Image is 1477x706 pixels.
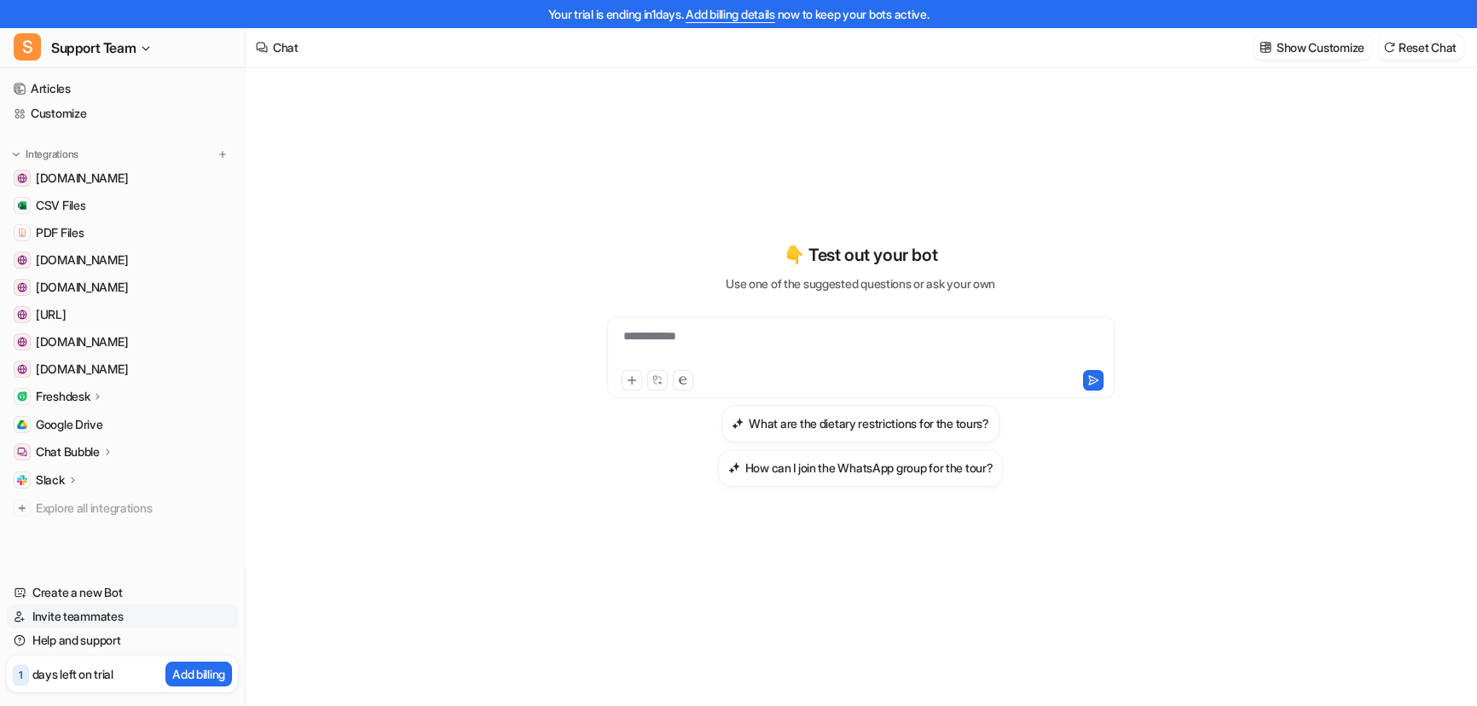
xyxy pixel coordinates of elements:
[172,665,225,683] p: Add billing
[7,146,84,163] button: Integrations
[7,221,238,245] a: PDF FilesPDF Files
[36,333,128,350] span: [DOMAIN_NAME]
[165,662,232,686] button: Add billing
[17,255,27,265] img: dashboard.ticketinghub.com
[784,242,937,268] p: 👇 Test out your bot
[1254,35,1371,60] button: Show Customize
[686,7,775,21] a: Add billing details
[36,224,84,241] span: PDF Files
[17,173,27,183] img: www.secretfoodtours.com
[217,148,229,160] img: menu_add.svg
[32,665,113,683] p: days left on trial
[36,388,90,405] p: Freshdesk
[51,36,136,60] span: Support Team
[1260,41,1271,54] img: customize
[7,303,238,327] a: dashboard.eesel.ai[URL]
[26,148,78,161] p: Integrations
[10,148,22,160] img: expand menu
[7,166,238,190] a: www.secretfoodtours.com[DOMAIN_NAME]
[718,449,1004,487] button: How can I join the WhatsApp group for the tour?How can I join the WhatsApp group for the tour?
[732,417,744,430] img: What are the dietary restrictions for the tours?
[7,248,238,272] a: dashboard.ticketinghub.com[DOMAIN_NAME]
[7,413,238,437] a: Google DriveGoogle Drive
[17,228,27,238] img: PDF Files
[728,461,740,474] img: How can I join the WhatsApp group for the tour?
[14,33,41,61] span: S
[7,194,238,217] a: CSV FilesCSV Files
[7,581,238,605] a: Create a new Bot
[36,495,231,522] span: Explore all integrations
[7,496,238,520] a: Explore all integrations
[726,275,995,292] p: Use one of the suggested questions or ask your own
[36,170,128,187] span: [DOMAIN_NAME]
[36,197,85,214] span: CSV Files
[17,200,27,211] img: CSV Files
[17,391,27,402] img: Freshdesk
[14,500,31,517] img: explore all integrations
[1378,35,1463,60] button: Reset Chat
[7,101,238,125] a: Customize
[19,668,23,683] p: 1
[7,628,238,652] a: Help and support
[7,357,238,381] a: app.slack.com[DOMAIN_NAME]
[1383,41,1395,54] img: reset
[17,310,27,320] img: dashboard.eesel.ai
[7,330,238,354] a: mail.google.com[DOMAIN_NAME]
[273,38,298,56] div: Chat
[17,282,27,292] img: web.whatsapp.com
[36,306,67,323] span: [URL]
[7,275,238,299] a: web.whatsapp.com[DOMAIN_NAME]
[36,279,128,296] span: [DOMAIN_NAME]
[17,447,27,457] img: Chat Bubble
[721,405,999,443] button: What are the dietary restrictions for the tours?What are the dietary restrictions for the tours?
[17,337,27,347] img: mail.google.com
[7,605,238,628] a: Invite teammates
[749,414,989,432] h3: What are the dietary restrictions for the tours?
[17,475,27,485] img: Slack
[36,472,65,489] p: Slack
[17,420,27,430] img: Google Drive
[745,459,993,477] h3: How can I join the WhatsApp group for the tour?
[36,361,128,378] span: [DOMAIN_NAME]
[36,416,103,433] span: Google Drive
[36,252,128,269] span: [DOMAIN_NAME]
[1277,38,1364,56] p: Show Customize
[7,77,238,101] a: Articles
[17,364,27,374] img: app.slack.com
[36,443,100,460] p: Chat Bubble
